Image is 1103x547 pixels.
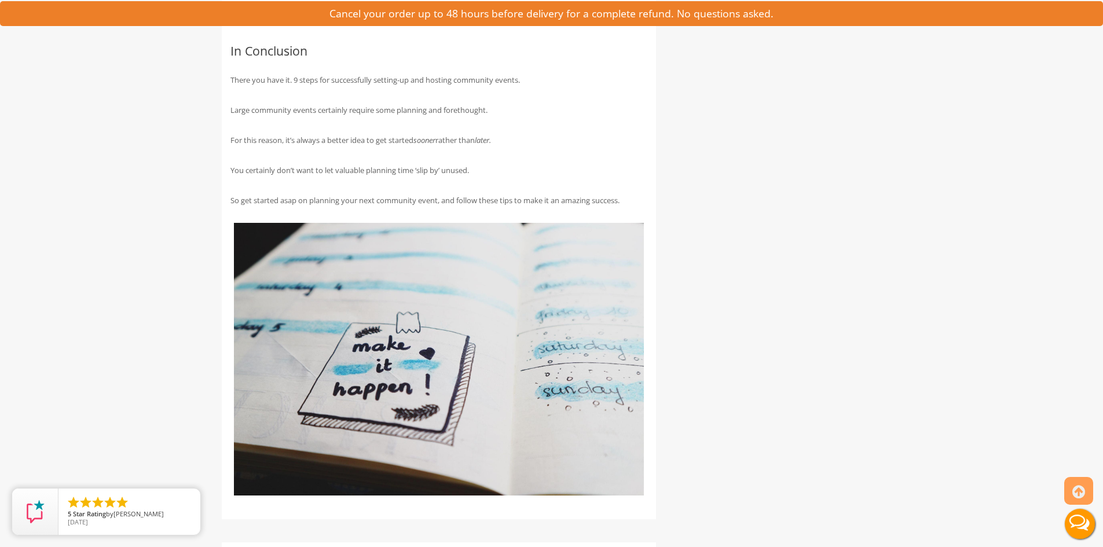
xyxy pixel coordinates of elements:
[115,495,129,509] li: 
[230,193,647,208] p: So get started asap on planning your next community event, and follow these tips to make it an am...
[230,72,647,87] p: There you have it. 9 steps for successfully setting-up and hosting community events.
[103,495,117,509] li: 
[91,495,105,509] li: 
[230,133,647,148] p: For this reason, it’s always a better idea to get started rather than
[113,509,164,518] span: [PERSON_NAME]
[67,495,80,509] li: 
[230,102,647,118] p: Large community events certainly require some planning and forethought.
[475,135,491,145] em: later.
[1057,501,1103,547] button: Live Chat
[234,223,644,495] img: make it happen note
[230,163,647,178] p: You certainly don’t want to let valuable planning time ‘slip by’ unused.
[230,44,647,57] h2: In Conclusion
[79,495,93,509] li: 
[68,509,71,518] span: 5
[413,135,435,145] em: sooner
[73,509,106,518] span: Star Rating
[68,517,88,526] span: [DATE]
[24,500,47,523] img: Review Rating
[68,511,191,519] span: by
